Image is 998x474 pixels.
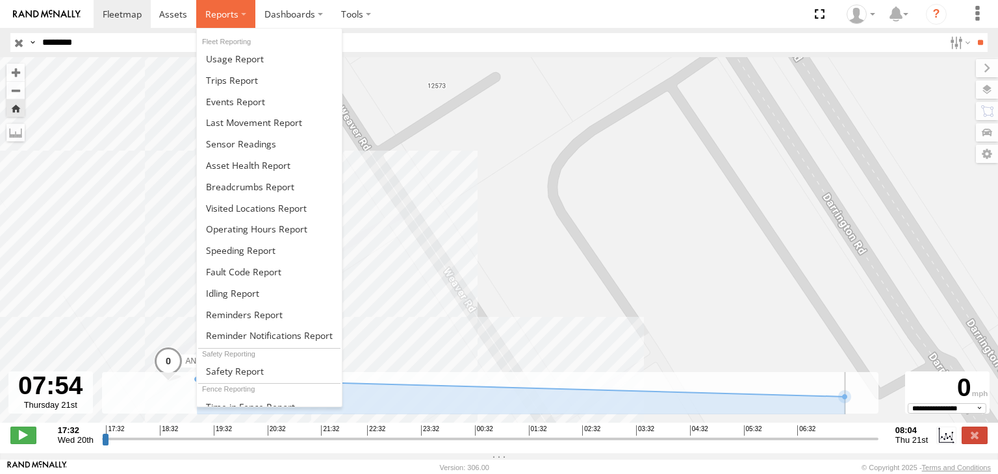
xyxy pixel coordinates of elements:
[926,4,947,25] i: ?
[922,464,991,471] a: Terms and Conditions
[945,33,973,52] label: Search Filter Options
[321,425,339,436] span: 21:32
[7,461,67,474] a: Visit our Website
[895,425,928,435] strong: 08:04
[197,240,342,261] a: Fleet Speed Report
[13,10,81,19] img: rand-logo.svg
[797,425,815,436] span: 06:32
[58,435,94,445] span: Wed 20th Aug 2025
[197,360,342,382] a: Safety Report
[197,304,342,325] a: Reminders Report
[529,425,547,436] span: 01:32
[197,91,342,112] a: Full Events Report
[6,64,25,81] button: Zoom in
[962,427,988,443] label: Close
[197,197,342,219] a: Visited Locations Report
[976,145,998,163] label: Map Settings
[421,425,439,436] span: 23:32
[440,464,489,471] div: Version: 306.00
[197,396,342,418] a: Time in Fences Report
[197,155,342,176] a: Asset Health Report
[197,218,342,240] a: Asset Operating Hours Report
[475,425,493,436] span: 00:32
[106,425,124,436] span: 17:32
[10,427,36,443] label: Play/Stop
[6,81,25,99] button: Zoom out
[862,464,991,471] div: © Copyright 2025 -
[582,425,600,436] span: 02:32
[636,425,654,436] span: 03:32
[197,48,342,69] a: Usage Report
[185,356,222,366] span: AN539079
[197,325,342,347] a: Service Reminder Notifications Report
[690,425,708,436] span: 04:32
[197,176,342,197] a: Breadcrumbs Report
[197,282,342,304] a: Idling Report
[160,425,178,436] span: 18:32
[6,123,25,142] label: Measure
[842,5,880,24] div: Irving Rodriguez
[214,425,232,436] span: 19:32
[744,425,762,436] span: 05:32
[197,69,342,91] a: Trips Report
[6,99,25,117] button: Zoom Home
[268,425,286,436] span: 20:32
[197,112,342,133] a: Last Movement Report
[27,33,38,52] label: Search Query
[197,261,342,282] a: Fault Code Report
[895,435,928,445] span: Thu 21st Aug 2025
[367,425,385,436] span: 22:32
[197,133,342,155] a: Sensor Readings
[58,425,94,435] strong: 17:32
[907,373,988,403] div: 0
